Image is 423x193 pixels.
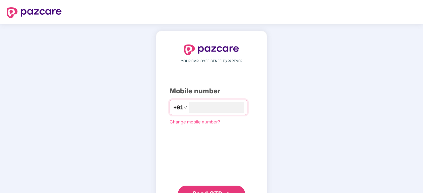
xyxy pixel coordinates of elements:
span: +91 [173,103,183,112]
div: Mobile number [170,86,253,96]
span: down [183,105,187,109]
span: YOUR EMPLOYEE BENEFITS PARTNER [181,59,242,64]
img: logo [184,44,239,55]
img: logo [7,7,62,18]
a: Change mobile number? [170,119,220,124]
